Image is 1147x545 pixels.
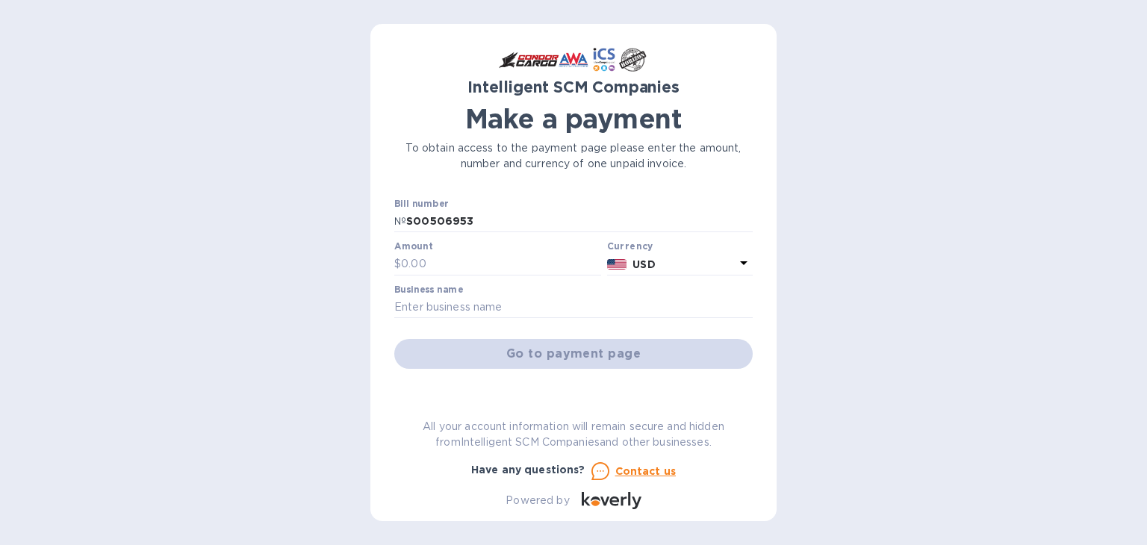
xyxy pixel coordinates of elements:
[394,285,463,294] label: Business name
[394,103,753,134] h1: Make a payment
[506,493,569,508] p: Powered by
[394,140,753,172] p: To obtain access to the payment page please enter the amount, number and currency of one unpaid i...
[394,256,401,272] p: $
[394,199,448,208] label: Bill number
[394,243,432,252] label: Amount
[394,214,406,229] p: №
[522,388,624,400] b: You can pay using:
[394,419,753,450] p: All your account information will remain secure and hidden from Intelligent SCM Companies and oth...
[615,465,677,477] u: Contact us
[471,464,585,476] b: Have any questions?
[401,253,601,275] input: 0.00
[467,78,680,96] b: Intelligent SCM Companies
[607,240,653,252] b: Currency
[406,211,753,233] input: Enter bill number
[394,296,753,319] input: Enter business name
[607,259,627,270] img: USD
[632,258,655,270] b: USD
